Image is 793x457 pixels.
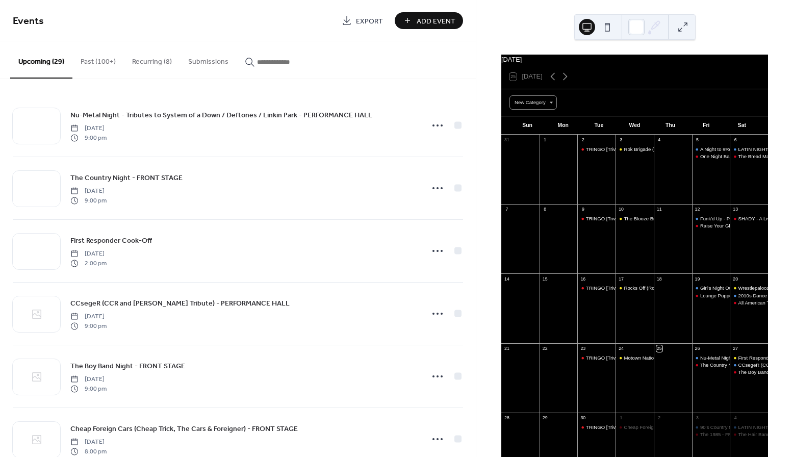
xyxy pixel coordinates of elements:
[580,137,586,143] div: 2
[616,285,654,291] div: Rocks Off (Rolling Stones Tribute) | Beer Garden Concert
[656,345,662,351] div: 25
[577,146,616,153] div: TRINGO [Trivia & Bingo]
[732,276,738,282] div: 20
[70,321,107,331] span: 9:00 pm
[70,447,107,456] span: 8:00 pm
[656,207,662,213] div: 11
[577,424,616,430] div: TRINGO [Trivia & Bingo]
[624,285,748,291] div: Rocks Off (Rolling Stones Tribute) | Beer Garden Concert
[70,384,107,393] span: 9:00 pm
[70,438,107,447] span: [DATE]
[730,146,768,153] div: LATIN NIGHT | Performance Hall
[732,345,738,351] div: 27
[504,345,510,351] div: 21
[70,172,183,184] a: The Country Night - FRONT STAGE
[618,207,624,213] div: 10
[616,146,654,153] div: Rok Brigade (Def Leppard Tribute) | Beer Garden Concert
[70,133,107,142] span: 9:00 pm
[581,116,617,135] div: Tue
[501,55,768,64] div: [DATE]
[616,354,654,361] div: Motown Nation | Beer Garden Concert
[624,354,707,361] div: Motown Nation | Beer Garden Concert
[580,415,586,421] div: 30
[542,137,548,143] div: 1
[700,285,764,291] div: Girl's Night Out - THE SHOW
[70,173,183,184] span: The Country Night - FRONT STAGE
[732,415,738,421] div: 4
[688,116,724,135] div: Fri
[580,207,586,213] div: 9
[730,369,768,375] div: The Boy Band Night - FRONT STAGE
[730,215,768,222] div: SHADY - A Live Band Tribute to the Music of Eminem - FRONT STAGE
[124,41,180,78] button: Recurring (8)
[545,116,581,135] div: Mon
[653,116,688,135] div: Thu
[70,109,372,121] a: Nu-Metal Night - Tributes to System of a Down / Deftones / Linkin Park - PERFORMANCE HALL
[732,207,738,213] div: 13
[72,41,124,78] button: Past (100+)
[624,215,719,222] div: The Blooze Brothers | Beer Garden Concert
[694,276,700,282] div: 19
[70,235,152,246] a: First Responder Cook-Off
[70,312,107,321] span: [DATE]
[618,415,624,421] div: 1
[577,354,616,361] div: TRINGO [Trivia & Bingo]
[692,424,730,430] div: 90's Country Night w/ South City Revival - PERFORMANCE HALL
[692,153,730,160] div: One Night Band | Front Stage
[395,12,463,29] button: Add Event
[618,345,624,351] div: 24
[577,285,616,291] div: TRINGO [Trivia & Bingo]
[692,362,730,368] div: The Country Night - FRONT STAGE
[730,431,768,438] div: The Hair Band Night - FRONT STAGE
[656,415,662,421] div: 2
[504,207,510,213] div: 7
[694,345,700,351] div: 26
[692,222,730,229] div: Raise Your Glass - FRONT STAGE
[70,124,107,133] span: [DATE]
[730,354,768,361] div: First Responder Cook-Off
[70,297,290,309] a: CCsegeR (CCR and [PERSON_NAME] Tribute) - PERFORMANCE HALL
[692,146,730,153] div: A Night to #RockOutMS with Dueling Pianos
[70,423,298,435] a: Cheap Foreign Cars (Cheap Trick, The Cars & Foreigner) - FRONT STAGE
[417,16,455,27] span: Add Event
[70,236,152,246] span: First Responder Cook-Off
[732,137,738,143] div: 6
[504,137,510,143] div: 31
[509,116,545,135] div: Sun
[586,354,639,361] div: TRINGO [Trivia & Bingo]
[10,41,72,79] button: Upcoming (29)
[700,431,759,438] div: The 1985 - FRONT STAGE
[70,375,107,384] span: [DATE]
[692,215,730,222] div: Funk'd Up - PERFORMANCE HALL
[700,362,779,368] div: The Country Night - FRONT STAGE
[577,215,616,222] div: TRINGO [Trivia & Bingo]
[724,116,760,135] div: Sat
[542,415,548,421] div: 29
[656,276,662,282] div: 18
[730,299,768,306] div: All American Throwbacks - FRONT STAGE
[586,285,639,291] div: TRINGO [Trivia & Bingo]
[624,146,749,153] div: Rok Brigade (Def Leppard Tribute) | Beer Garden Concert
[694,137,700,143] div: 5
[70,424,298,435] span: Cheap Foreign Cars (Cheap Trick, The Cars & Foreigner) - FRONT STAGE
[70,360,185,372] a: The Boy Band Night - FRONT STAGE
[504,276,510,282] div: 14
[694,415,700,421] div: 3
[580,276,586,282] div: 16
[70,298,290,309] span: CCsegeR (CCR and [PERSON_NAME] Tribute) - PERFORMANCE HALL
[180,41,237,78] button: Submissions
[542,345,548,351] div: 22
[700,153,764,160] div: One Night Band | Front Stage
[580,345,586,351] div: 23
[730,153,768,160] div: The Bread Machine - FRONT STAGE
[542,207,548,213] div: 8
[70,259,107,268] span: 2:00 pm
[692,292,730,299] div: Lounge Puppets - FRONT STAGE
[692,285,730,291] div: Girl's Night Out - THE SHOW
[656,137,662,143] div: 4
[692,354,730,361] div: Nu-Metal Night - Tributes to System of a Down / Deftones / Linkin Park - PERFORMANCE HALL
[616,215,654,222] div: The Blooze Brothers | Beer Garden Concert
[730,292,768,299] div: 2010s Dance Party - Presented by Throwback 100.3
[356,16,383,27] span: Export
